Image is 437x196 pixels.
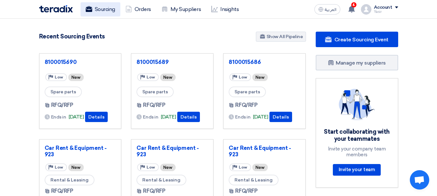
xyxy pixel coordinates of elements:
[256,32,306,42] a: Show All Pipeline
[69,113,84,121] span: [DATE]
[160,74,176,81] div: New
[39,33,105,40] h4: Recent Sourcing Events
[339,89,375,120] img: invite_your_team.svg
[361,4,371,15] img: profile_test.png
[325,7,336,12] span: العربية
[374,10,398,14] div: Yasir
[45,87,82,97] span: Spare parts
[143,101,165,109] span: RFQ/RFP
[137,175,186,185] span: Rental & Leasing
[143,187,165,195] span: RFQ/RFP
[314,4,340,15] button: العربية
[252,74,268,81] div: New
[235,114,250,120] span: Ends in
[55,165,63,170] span: Low
[68,164,84,171] div: New
[239,165,247,170] span: Low
[45,59,116,65] a: 8100015690
[316,55,398,70] a: Manage my suppliers
[206,2,244,16] a: Insights
[85,112,108,122] button: Details
[45,175,94,185] span: Rental & Leasing
[147,75,155,79] span: Low
[55,75,63,79] span: Low
[51,187,73,195] span: RFQ/RFP
[229,145,300,158] a: Car Rent & Equipment - 923
[374,5,392,10] div: Account
[45,145,116,158] a: Car Rent & Equipment - 923
[68,74,84,81] div: New
[351,2,356,7] span: 4
[253,113,268,121] span: [DATE]
[324,128,390,143] div: Start collaborating with your teammates
[156,2,206,16] a: My Suppliers
[39,5,73,13] img: Teradix logo
[252,164,268,171] div: New
[160,164,176,171] div: New
[51,114,66,120] span: Ends in
[324,146,390,158] div: Invite your company team members
[229,59,300,65] a: 8100015686
[333,164,381,176] a: Invite your team
[177,112,200,122] button: Details
[235,187,257,195] span: RFQ/RFP
[229,87,266,97] span: Spare parts
[235,101,257,109] span: RFQ/RFP
[161,113,176,121] span: [DATE]
[137,145,208,158] a: Car Rent & Equipment - 923
[143,114,158,120] span: Ends in
[120,2,156,16] a: Orders
[229,175,279,185] span: Rental & Leasing
[334,36,388,43] span: Create Sourcing Event
[81,2,120,16] a: Sourcing
[147,165,155,170] span: Low
[51,101,73,109] span: RFQ/RFP
[239,75,247,79] span: Low
[269,112,292,122] button: Details
[137,87,174,97] span: Spare parts
[410,170,429,190] a: Open chat
[137,59,208,65] a: 8100015689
